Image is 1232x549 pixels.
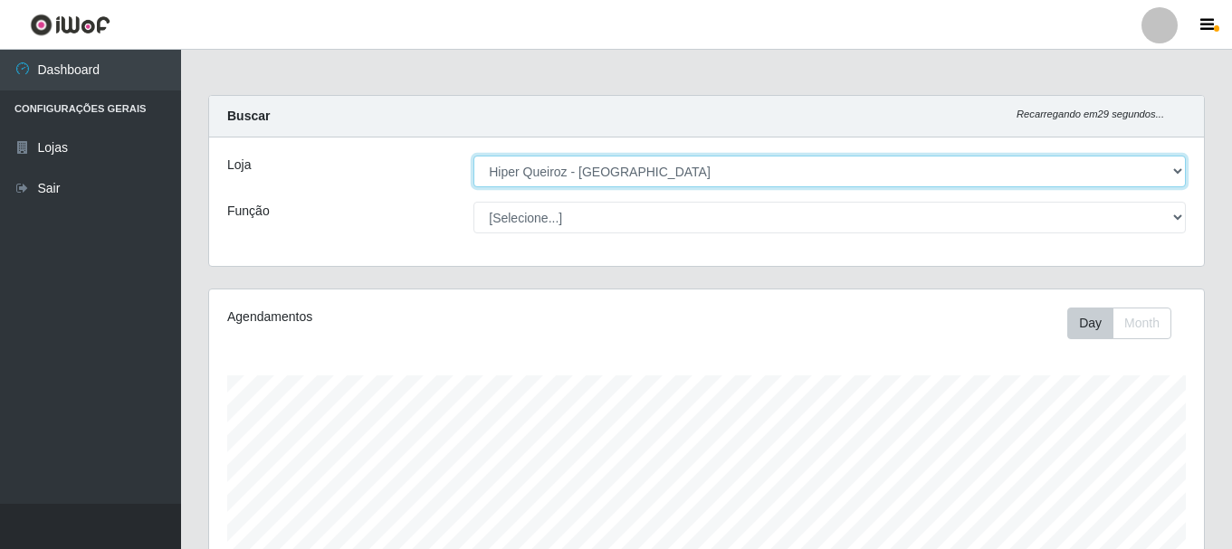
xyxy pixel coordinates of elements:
[227,202,270,221] label: Função
[1067,308,1186,339] div: Toolbar with button groups
[227,109,270,123] strong: Buscar
[1067,308,1171,339] div: First group
[30,14,110,36] img: CoreUI Logo
[1067,308,1113,339] button: Day
[1017,109,1164,119] i: Recarregando em 29 segundos...
[227,156,251,175] label: Loja
[227,308,611,327] div: Agendamentos
[1113,308,1171,339] button: Month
